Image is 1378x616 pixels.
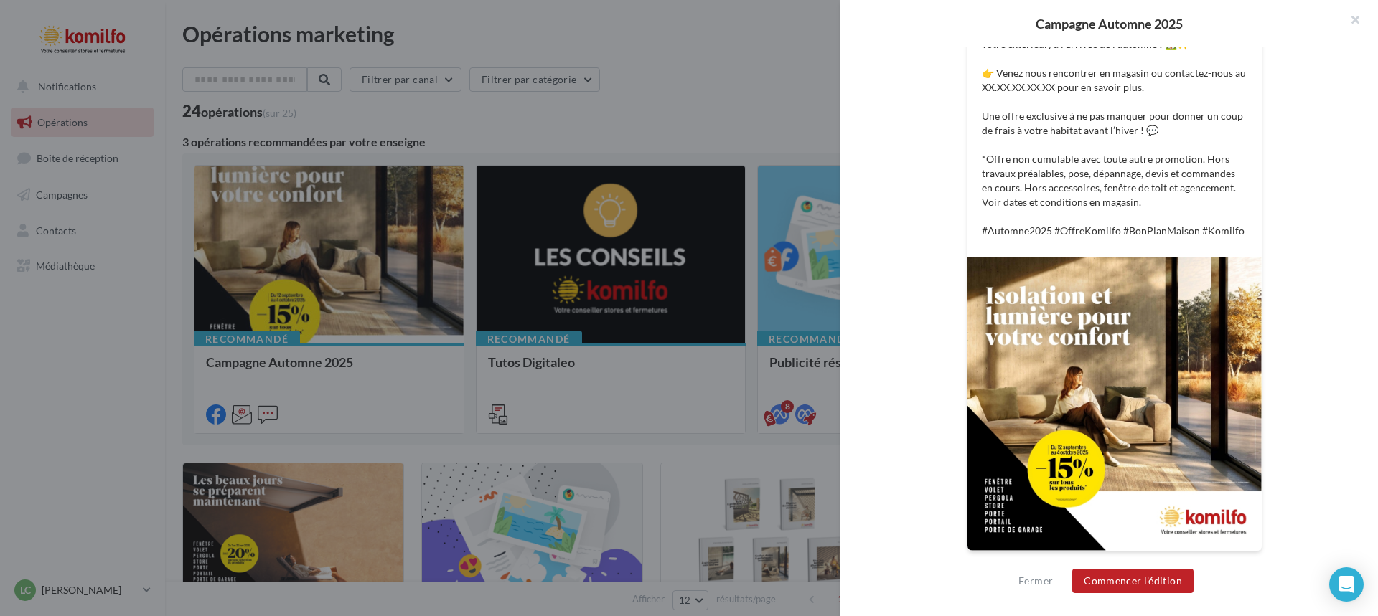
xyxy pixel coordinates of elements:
[1329,567,1364,602] div: Open Intercom Messenger
[863,17,1355,30] div: Campagne Automne 2025
[1072,569,1194,593] button: Commencer l'édition
[1013,572,1059,589] button: Fermer
[967,551,1262,570] div: La prévisualisation est non-contractuelle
